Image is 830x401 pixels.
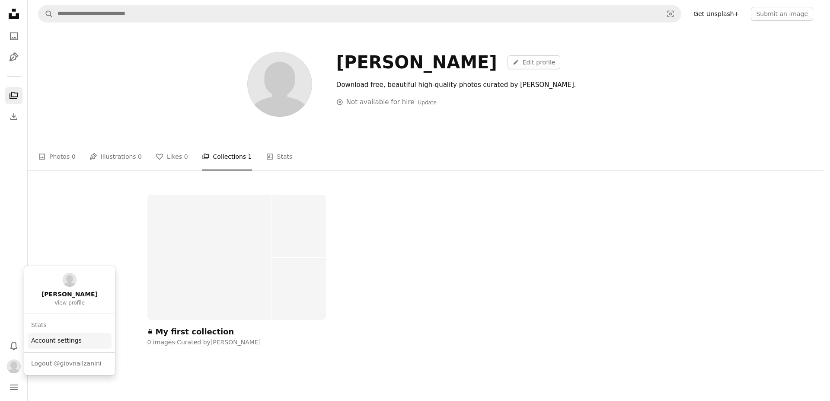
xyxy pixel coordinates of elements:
[28,318,112,333] a: Stats
[24,266,115,375] div: Profile
[7,359,21,373] img: Avatar of user Giovani Liskoski Zanini
[41,290,98,299] span: [PERSON_NAME]
[31,359,102,368] span: Logout @giovnailzanini
[5,358,22,375] button: Profile
[28,333,112,349] a: Account settings
[63,273,77,287] img: Avatar of user Giovani Liskoski Zanini
[54,300,85,307] span: View profile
